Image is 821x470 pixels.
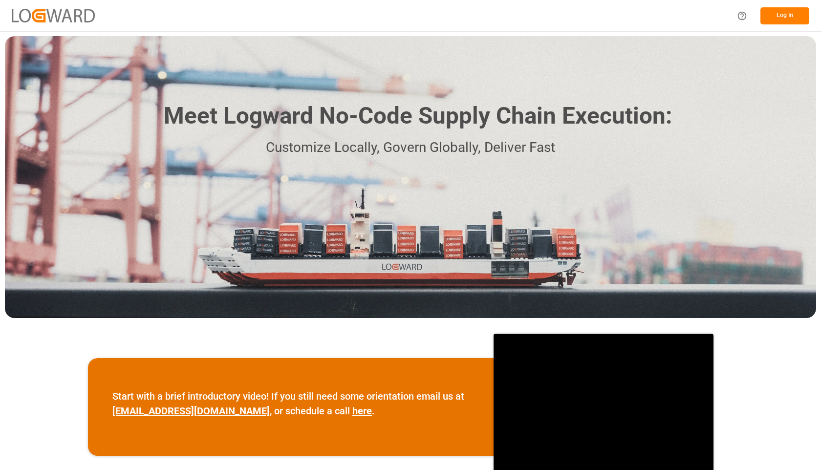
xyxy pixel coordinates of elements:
[164,99,672,133] h1: Meet Logward No-Code Supply Chain Execution:
[149,137,672,159] p: Customize Locally, Govern Globally, Deliver Fast
[760,7,809,24] button: Log In
[12,9,95,22] img: Logward_new_orange.png
[731,5,753,27] button: Help Center
[112,405,270,417] a: [EMAIL_ADDRESS][DOMAIN_NAME]
[112,389,469,418] p: Start with a brief introductory video! If you still need some orientation email us at , or schedu...
[352,405,372,417] a: here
